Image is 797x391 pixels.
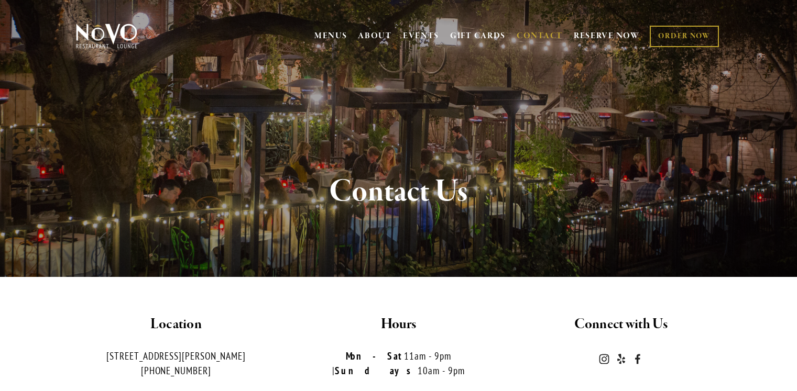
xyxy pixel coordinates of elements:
[74,349,279,378] p: [STREET_ADDRESS][PERSON_NAME] [PHONE_NUMBER]
[346,350,404,362] strong: Mon-Sat
[450,26,506,46] a: GIFT CARDS
[296,349,501,378] p: 11am - 9pm | 10am - 9pm
[519,314,724,336] h2: Connect with Us
[632,354,643,364] a: Novo Restaurant and Lounge
[329,172,468,211] strong: Contact Us
[74,23,139,49] img: Novo Restaurant &amp; Lounge
[650,26,718,47] a: ORDER NOW
[403,31,439,41] a: EVENTS
[616,354,626,364] a: Yelp
[599,354,609,364] a: Instagram
[296,314,501,336] h2: Hours
[74,314,279,336] h2: Location
[335,364,418,377] strong: Sundays
[358,31,392,41] a: ABOUT
[517,26,563,46] a: CONTACT
[314,31,347,41] a: MENUS
[574,26,640,46] a: RESERVE NOW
